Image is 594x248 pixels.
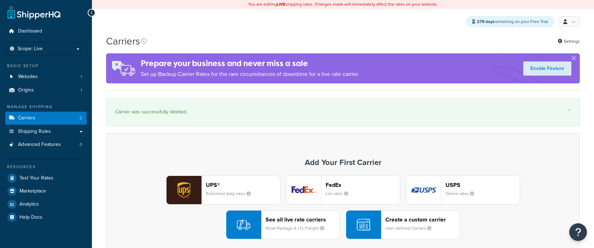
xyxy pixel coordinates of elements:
[385,225,437,231] small: User-defined Carriers
[18,28,42,34] span: Dashboard
[5,185,87,197] a: Marketplace
[277,1,285,7] b: LIVE
[19,201,39,207] span: Analytics
[569,223,587,241] button: Open Resource Center
[558,36,580,46] a: Settings
[346,210,460,239] button: Create a custom carrierUser-defined Carriers
[5,112,87,125] a: Carriers 0
[5,25,87,38] a: Dashboard
[523,61,571,76] a: Enable Feature
[7,5,60,19] a: ShipperHQ Home
[80,115,82,121] span: 0
[106,34,140,48] h1: Carriers
[5,84,87,97] li: Origins
[5,138,87,151] a: Advanced Features 0
[5,211,87,224] a: Help Docs
[477,18,495,25] strong: 278 days
[19,188,46,194] span: Marketplace
[5,70,87,83] li: Websites
[5,172,87,184] a: Test Your Rates
[206,182,280,188] header: UPS®
[5,84,87,97] a: Origins 1
[113,158,572,167] h3: Add Your First Carrier
[266,225,330,231] small: Small Package & LTL Freight
[141,58,359,69] h4: Prepare your business and never miss a sale
[326,190,354,197] small: List rates
[226,210,340,239] button: See all live rate carriersSmall Package & LTL Freight
[19,175,53,181] span: Test Your Rates
[167,176,201,204] img: ups logo
[19,214,42,220] span: Help Docs
[568,107,571,113] a: ×
[326,182,400,188] header: FedEx
[5,112,87,125] li: Carriers
[5,198,87,211] a: Analytics
[18,46,43,52] span: Scope: Live
[466,16,554,27] div: remaining on your Free Trial
[18,74,38,80] span: Websites
[81,74,82,80] span: 1
[357,218,370,231] img: icon-carrier-custom-c93b8a24.svg
[206,190,256,197] small: Published daily rates
[115,107,571,117] div: Carrier was successfully deleted.
[18,87,34,93] span: Origins
[5,63,87,69] div: Basic Setup
[18,142,61,148] span: Advanced Features
[106,53,141,83] img: ad-rules-rateshop-fe6ec290ccb7230408bd80ed9643f0289d75e0ffd9eb532fc0e269fcd187b520.png
[18,129,51,135] span: Shipping Rules
[237,218,250,231] img: icon-carrier-liverate-becf4550.svg
[5,164,87,170] div: Resources
[286,176,321,204] img: fedEx logo
[5,104,87,110] div: Manage Shipping
[406,176,441,204] img: usps logo
[141,69,359,79] p: Set up Backup Carrier Rates for the rare circumstances of downtime for a live rate carrier.
[81,87,82,93] span: 1
[406,176,520,205] button: usps logoUSPSOnline rates
[266,216,340,223] header: See all live rate carriers
[18,115,35,121] span: Carriers
[166,176,280,205] button: ups logoUPS®Published daily rates
[445,182,520,188] header: USPS
[5,125,87,138] a: Shipping Rules
[5,70,87,83] a: Websites 1
[5,138,87,151] li: Advanced Features
[286,176,400,205] button: fedEx logoFedExList rates
[385,216,460,223] header: Create a custom carrier
[445,190,480,197] small: Online rates
[80,142,82,148] span: 0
